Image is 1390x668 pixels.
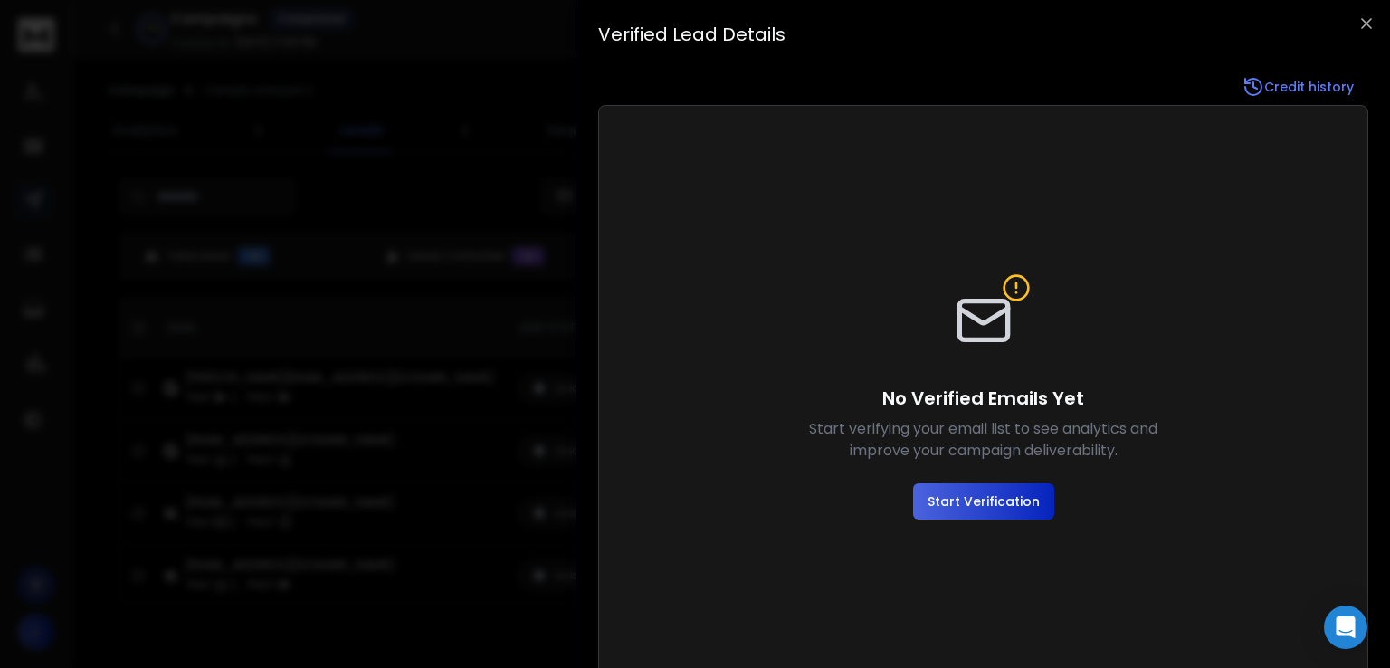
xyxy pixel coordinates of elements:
[913,483,1054,520] button: Start Verification
[781,386,1186,411] h4: No Verified Emails Yet
[1324,606,1367,649] div: Open Intercom Messenger
[1228,69,1368,105] a: Credit history
[598,22,1368,47] h3: Verified Lead Details
[781,418,1186,462] p: Start verifying your email list to see analytics and improve your campaign deliverability.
